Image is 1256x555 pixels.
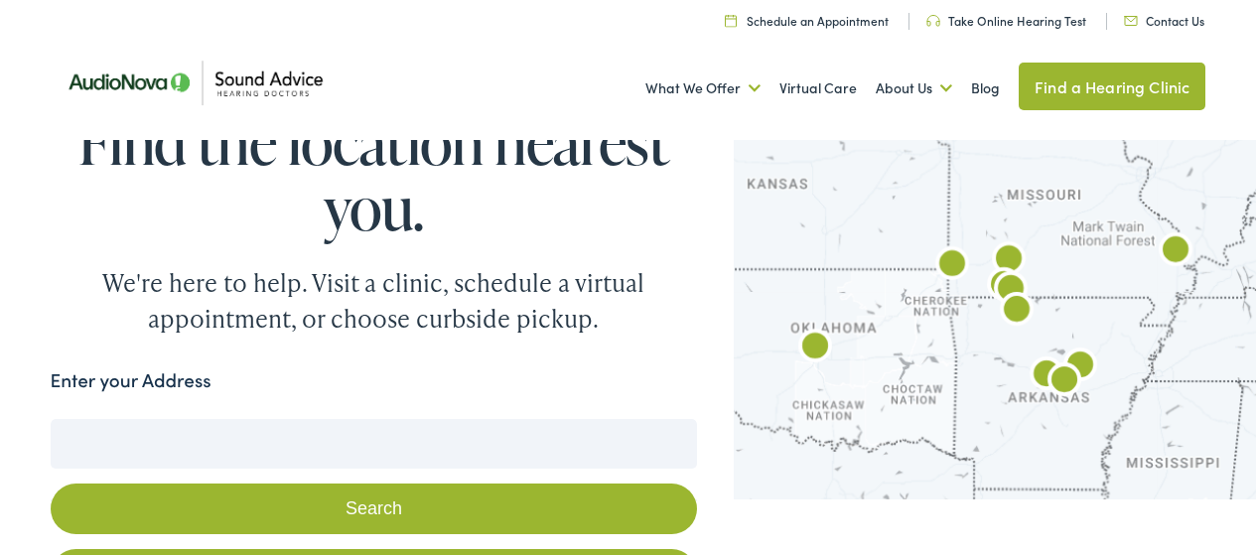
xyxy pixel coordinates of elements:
[980,263,1028,311] div: Sound Advice Hearing Doctors by AudioNova
[928,242,976,290] div: AudioNova
[51,484,698,534] button: Search
[51,109,698,240] h1: Find the location nearest you.
[1124,12,1204,29] a: Contact Us
[1019,63,1205,110] a: Find a Hearing Clinic
[985,237,1033,285] div: Sound Advice Hearing Doctors by AudioNova
[1124,16,1138,26] img: Icon representing mail communication in a unique green color, indicative of contact or communicat...
[1023,352,1070,400] div: AudioNova
[876,52,952,125] a: About Us
[56,265,691,337] div: We're here to help. Visit a clinic, schedule a virtual appointment, or choose curbside pickup.
[779,52,857,125] a: Virtual Care
[1152,228,1199,276] div: AudioNova
[1041,358,1088,406] div: AudioNova
[725,12,889,29] a: Schedule an Appointment
[926,12,1086,29] a: Take Online Hearing Test
[645,52,761,125] a: What We Offer
[725,14,737,27] img: Calendar icon in a unique green color, symbolizing scheduling or date-related features.
[987,267,1035,315] div: Sound Advice Hearing Doctors by AudioNova
[791,325,839,372] div: AudioNova
[1056,344,1104,391] div: AudioNova
[51,419,698,469] input: Enter your address or zip code
[971,52,1000,125] a: Blog
[51,366,211,395] label: Enter your Address
[926,15,940,27] img: Headphone icon in a unique green color, suggesting audio-related services or features.
[993,288,1041,336] div: AudioNova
